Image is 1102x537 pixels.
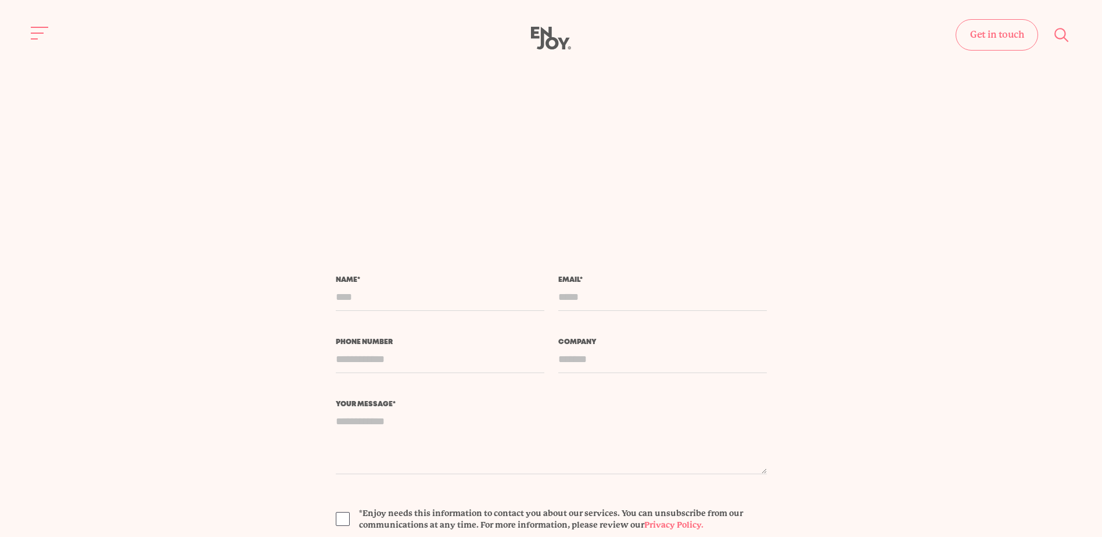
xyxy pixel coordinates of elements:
[956,19,1038,51] a: Get in touch
[558,339,767,346] label: Company
[359,507,767,531] span: *Enjoy needs this information to contact you about our services. You can unsubscribe from our com...
[336,401,767,408] label: Your message
[336,277,544,284] label: Name
[558,277,767,284] label: Email
[28,21,52,45] button: Site navigation
[644,520,703,529] a: Privacy Policy.
[336,339,544,346] label: Phone number
[1050,23,1074,47] button: Site search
